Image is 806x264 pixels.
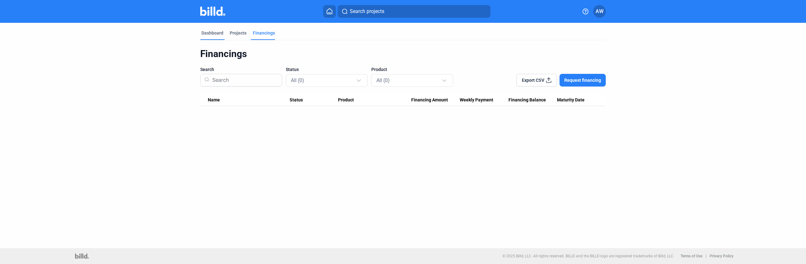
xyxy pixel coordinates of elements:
button: Search projects [338,5,490,18]
span: Product [371,66,387,73]
span: AW [596,8,604,15]
div: Financings [200,48,606,60]
b: Terms of Use [681,254,702,258]
p: | [706,254,707,258]
div: Projects [230,30,246,36]
span: Search [200,66,214,73]
button: Export CSV [516,74,557,87]
span: Financing Balance [509,97,546,103]
span: Status [286,66,299,73]
button: Request financing [560,74,606,87]
span: Weekly Payment [460,97,493,103]
button: AW [593,5,606,18]
img: logo [75,254,89,259]
div: Maturity Date [557,97,598,103]
span: Name [208,97,220,103]
div: Product [338,97,411,103]
b: Privacy Policy [710,254,733,258]
img: Billd Company Logo [200,7,225,16]
input: Search [210,72,278,88]
span: Product [338,97,354,103]
span: Financing Amount [411,97,448,103]
div: Financing Amount [411,97,460,103]
span: Request financing [564,77,601,83]
span: All (0) [291,77,304,83]
div: Weekly Payment [460,97,509,103]
div: Financing Balance [509,97,557,103]
span: Export CSV [522,77,544,83]
div: Status [290,97,338,103]
span: Maturity Date [557,97,585,103]
p: © 2025 Billd, LLC. All rights reserved. BILLD and the BILLD logo are registered trademarks of Bil... [502,254,674,258]
span: Status [290,97,303,103]
span: All (0) [376,77,390,83]
div: Name [208,97,290,103]
span: Search projects [350,8,384,15]
div: Financings [253,30,275,36]
div: Dashboard [201,30,223,36]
